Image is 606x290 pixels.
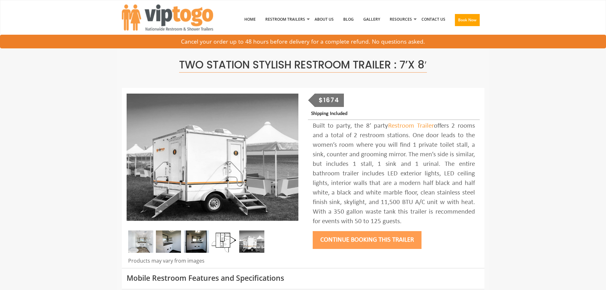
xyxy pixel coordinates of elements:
[184,230,209,253] img: DSC_0004_email
[313,237,421,243] a: Continue Booking this trailer
[122,4,213,31] img: VIPTOGO
[417,3,450,36] a: Contact Us
[239,230,264,253] img: A mini restroom trailer with two separate stations and separate doors for males and females
[127,257,298,268] div: Products may vary from images
[313,231,421,249] button: Continue Booking this trailer
[338,3,359,36] a: Blog
[127,274,480,282] h3: Mobile Restroom Features and Specifications
[359,3,385,36] a: Gallery
[385,3,417,36] a: Resources
[212,230,237,253] img: Floor Plan of 2 station Mini restroom with sink and toilet
[156,230,181,253] img: DSC_0016_email
[315,94,344,107] div: $1674
[240,3,261,36] a: Home
[388,123,434,129] a: Restroom Trailer
[313,121,475,226] div: Built to party, the 8’ party offers 2 rooms and a total of 2 restroom stations. One door leads to...
[450,3,484,40] a: Book Now
[311,110,479,118] p: Shipping Included
[127,94,298,221] img: A mini restroom trailer with two separate stations and separate doors for males and females
[455,14,480,26] button: Book Now
[310,3,338,36] a: About Us
[128,230,153,253] img: Inside of complete restroom with a stall, a urinal, tissue holders, cabinets and mirror
[179,57,427,73] span: Two Station Stylish Restroom Trailer : 7’x 8′
[261,3,310,36] a: Restroom Trailers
